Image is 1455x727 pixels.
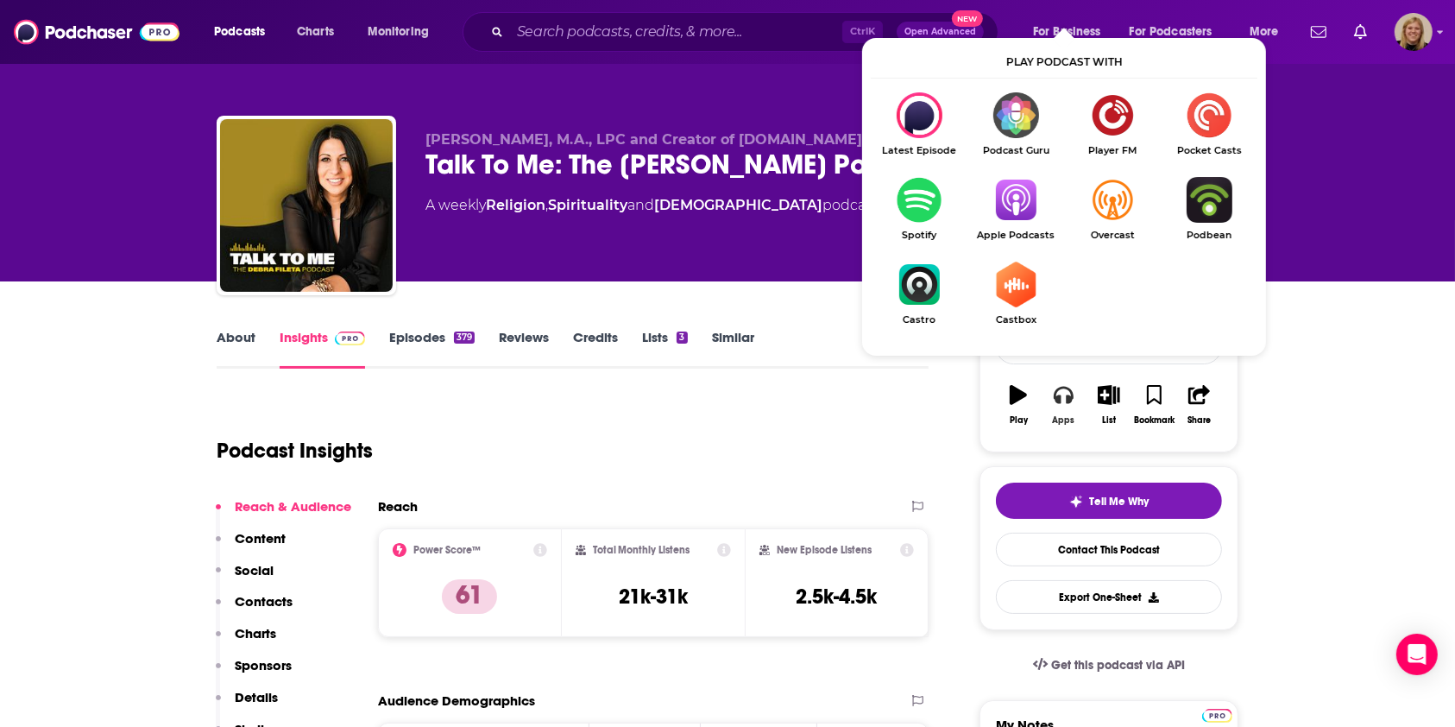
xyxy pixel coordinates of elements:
[1087,374,1131,436] button: List
[216,562,274,594] button: Social
[499,329,549,369] a: Reviews
[1347,17,1374,47] a: Show notifications dropdown
[235,593,293,610] p: Contacts
[1033,20,1101,44] span: For Business
[545,197,548,213] span: ,
[1161,230,1257,241] span: Podbean
[1396,634,1438,675] div: Open Intercom Messenger
[217,438,373,464] h1: Podcast Insights
[235,689,278,705] p: Details
[486,197,545,213] a: Religion
[1090,495,1150,509] span: Tell Me Why
[356,18,451,46] button: open menu
[1041,374,1086,436] button: Apps
[967,145,1064,156] span: Podcast Guru
[1177,374,1222,436] button: Share
[217,329,255,369] a: About
[1304,17,1333,47] a: Show notifications dropdown
[235,657,292,673] p: Sponsors
[619,584,688,610] h3: 21k-31k
[573,329,618,369] a: Credits
[1064,177,1161,241] a: OvercastOvercast
[677,332,687,344] div: 3
[967,92,1064,156] a: Podcast GuruPodcast Guru
[216,689,278,721] button: Details
[1069,495,1083,509] img: tell me why sparkle
[216,530,286,562] button: Content
[1021,18,1123,46] button: open menu
[378,692,535,709] h2: Audience Demographics
[286,18,344,46] a: Charts
[1161,92,1257,156] a: Pocket CastsPocket Casts
[368,20,429,44] span: Monitoring
[216,625,276,657] button: Charts
[1118,18,1238,46] button: open menu
[712,329,754,369] a: Similar
[871,314,967,326] span: Castro
[996,374,1041,436] button: Play
[216,657,292,689] button: Sponsors
[1161,177,1257,241] a: PodbeanPodbean
[235,625,276,642] p: Charts
[413,544,481,556] h2: Power Score™
[952,10,983,27] span: New
[842,21,883,43] span: Ctrl K
[593,544,690,556] h2: Total Monthly Listens
[1395,13,1433,51] button: Show profile menu
[214,20,265,44] span: Podcasts
[871,47,1257,79] div: Play podcast with
[220,119,393,292] img: Talk To Me: The Debra Fileta Podcast
[1250,20,1279,44] span: More
[1395,13,1433,51] span: Logged in as avansolkema
[871,177,967,241] a: SpotifySpotify
[996,533,1222,566] a: Contact This Podcast
[897,22,984,42] button: Open AdvancedNew
[1202,706,1232,723] a: Pro website
[425,195,878,216] div: A weekly podcast
[1019,644,1199,686] a: Get this podcast via API
[871,145,967,156] span: Latest Episode
[627,197,654,213] span: and
[389,329,475,369] a: Episodes379
[871,262,967,326] a: CastroCastro
[14,16,180,48] a: Podchaser - Follow, Share and Rate Podcasts
[1134,415,1175,426] div: Bookmark
[1187,415,1211,426] div: Share
[967,177,1064,241] a: Apple PodcastsApple Podcasts
[479,12,1015,52] div: Search podcasts, credits, & more...
[548,197,627,213] a: Spirituality
[1053,415,1075,426] div: Apps
[996,580,1222,614] button: Export One-Sheet
[1161,145,1257,156] span: Pocket Casts
[1131,374,1176,436] button: Bookmark
[967,230,1064,241] span: Apple Podcasts
[1238,18,1301,46] button: open menu
[378,498,418,515] h2: Reach
[335,332,365,345] img: Podchaser Pro
[1064,230,1161,241] span: Overcast
[967,262,1064,326] a: CastboxCastbox
[871,92,967,156] div: Talk To Me: The Debra Fileta Podcast on Latest Episode
[280,329,365,369] a: InsightsPodchaser Pro
[510,18,842,46] input: Search podcasts, credits, & more...
[967,314,1064,326] span: Castbox
[442,579,497,614] p: 61
[425,131,862,148] span: [PERSON_NAME], M.A., LPC and Creator of [DOMAIN_NAME]
[1064,145,1161,156] span: Player FM
[235,530,286,547] p: Content
[1130,20,1212,44] span: For Podcasters
[235,498,351,515] p: Reach & Audience
[871,230,967,241] span: Spotify
[216,498,351,530] button: Reach & Audience
[235,562,274,578] p: Social
[996,483,1222,519] button: tell me why sparkleTell Me Why
[1395,13,1433,51] img: User Profile
[1051,658,1185,673] span: Get this podcast via API
[1064,92,1161,156] a: Player FMPlayer FM
[216,593,293,625] button: Contacts
[797,584,878,610] h3: 2.5k-4.5k
[202,18,287,46] button: open menu
[1102,415,1116,426] div: List
[654,197,822,213] a: [DEMOGRAPHIC_DATA]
